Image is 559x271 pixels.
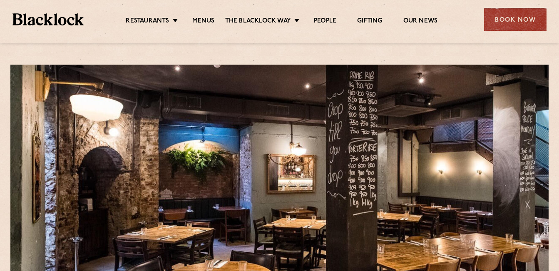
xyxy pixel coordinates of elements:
[314,17,336,26] a: People
[357,17,382,26] a: Gifting
[225,17,291,26] a: The Blacklock Way
[484,8,547,31] div: Book Now
[12,13,84,25] img: BL_Textured_Logo-footer-cropped.svg
[126,17,169,26] a: Restaurants
[192,17,215,26] a: Menus
[403,17,438,26] a: Our News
